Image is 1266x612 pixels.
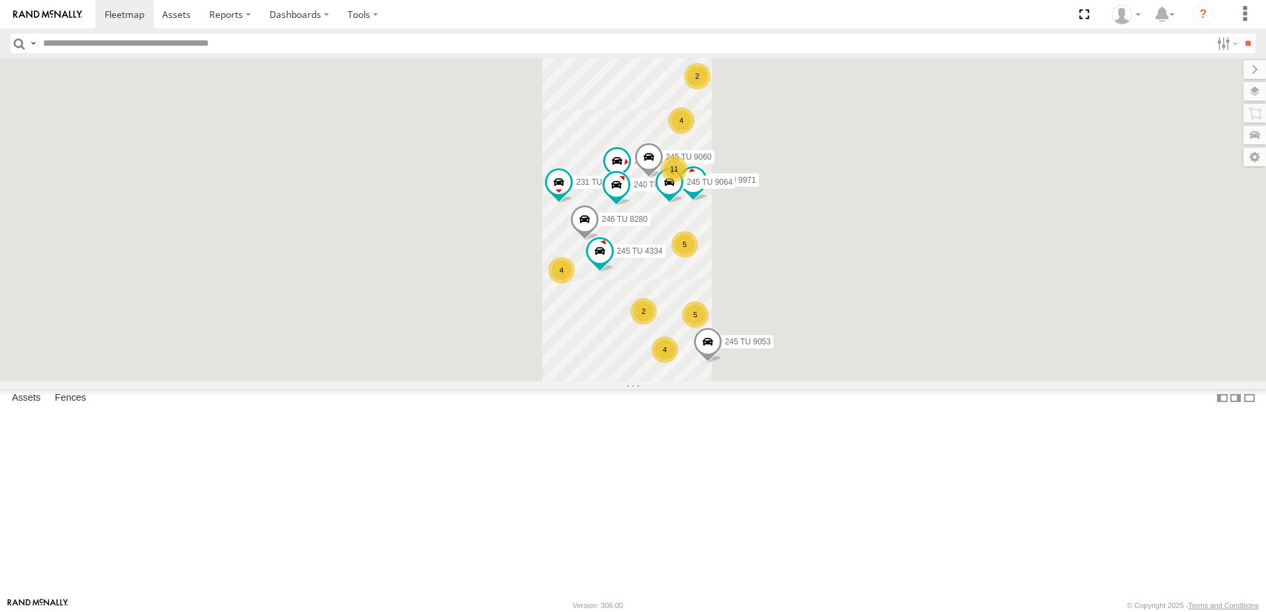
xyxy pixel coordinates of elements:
span: 231 TU 3159 [576,178,622,187]
span: 245 TU 4334 [617,246,663,256]
span: 245 TU 9064 [687,178,732,187]
span: 247 TU 9971 [710,176,756,185]
a: Visit our Website [7,599,68,612]
label: Dock Summary Table to the Right [1229,389,1242,408]
div: 5 [682,301,708,328]
div: Nejah Benkhalifa [1107,5,1145,25]
div: 2 [684,63,710,89]
span: 240 TU 779 [634,180,675,189]
div: 4 [548,257,575,283]
div: Version: 306.00 [573,601,623,609]
span: 245 TU 9053 [725,338,771,347]
label: Fences [48,389,93,407]
div: 2 [630,298,657,325]
label: Search Query [28,34,38,53]
span: 246 TU 8280 [602,215,648,224]
div: 4 [652,336,678,363]
span: 245 TU 9060 [666,153,712,162]
label: Dock Summary Table to the Left [1216,389,1229,408]
i: ? [1193,4,1214,25]
label: Hide Summary Table [1243,389,1256,408]
div: © Copyright 2025 - [1127,601,1259,609]
div: 5 [671,231,698,258]
label: Map Settings [1243,148,1266,166]
label: Search Filter Options [1212,34,1240,53]
img: rand-logo.svg [13,10,82,19]
label: Assets [5,389,47,407]
a: Terms and Conditions [1189,601,1259,609]
div: 11 [661,156,687,182]
div: 4 [668,107,695,134]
